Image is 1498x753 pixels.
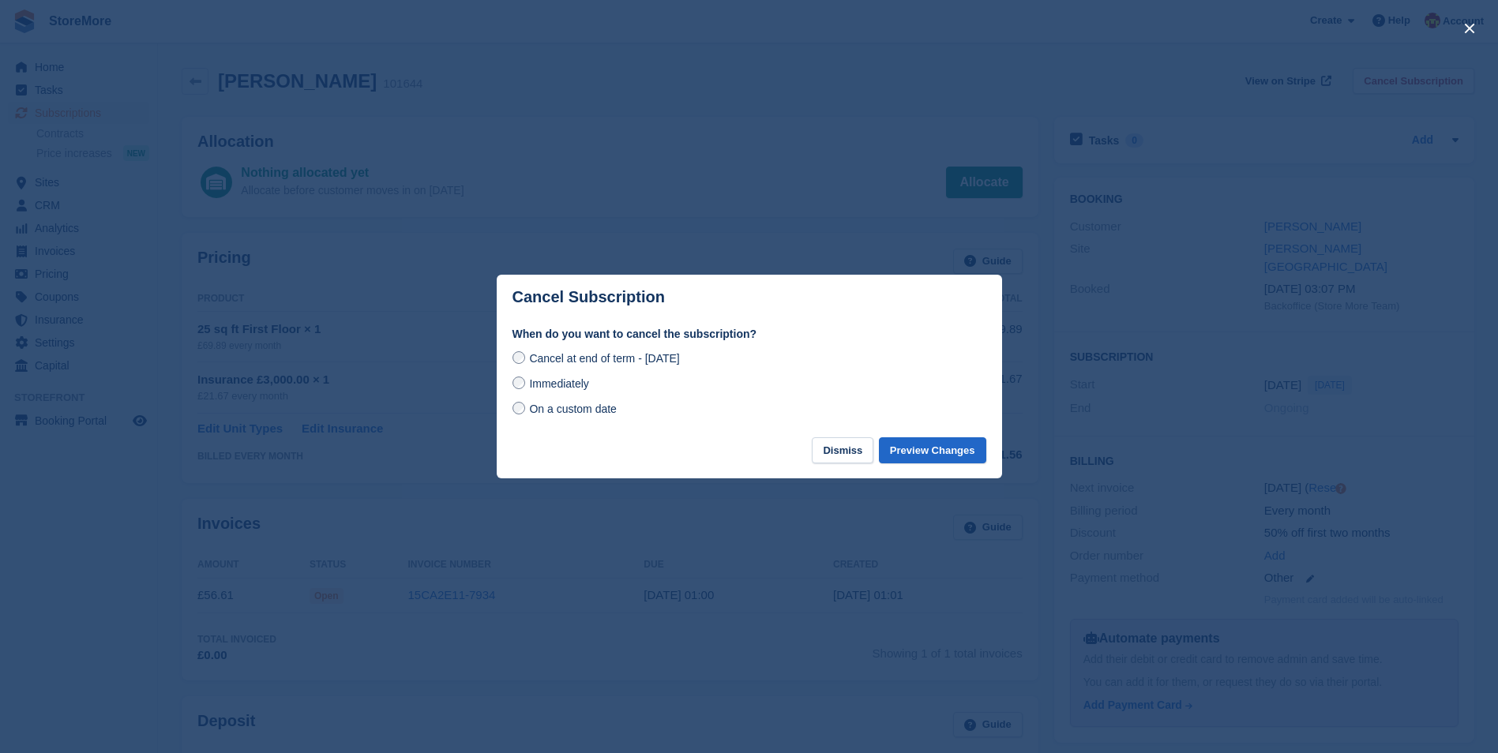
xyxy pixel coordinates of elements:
button: close [1457,16,1482,41]
button: Dismiss [812,437,873,463]
input: Immediately [512,376,525,389]
span: On a custom date [529,403,617,415]
p: Cancel Subscription [512,288,665,306]
label: When do you want to cancel the subscription? [512,326,986,343]
span: Cancel at end of term - [DATE] [529,352,679,365]
input: Cancel at end of term - [DATE] [512,351,525,364]
input: On a custom date [512,402,525,414]
button: Preview Changes [879,437,986,463]
span: Immediately [529,377,588,390]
